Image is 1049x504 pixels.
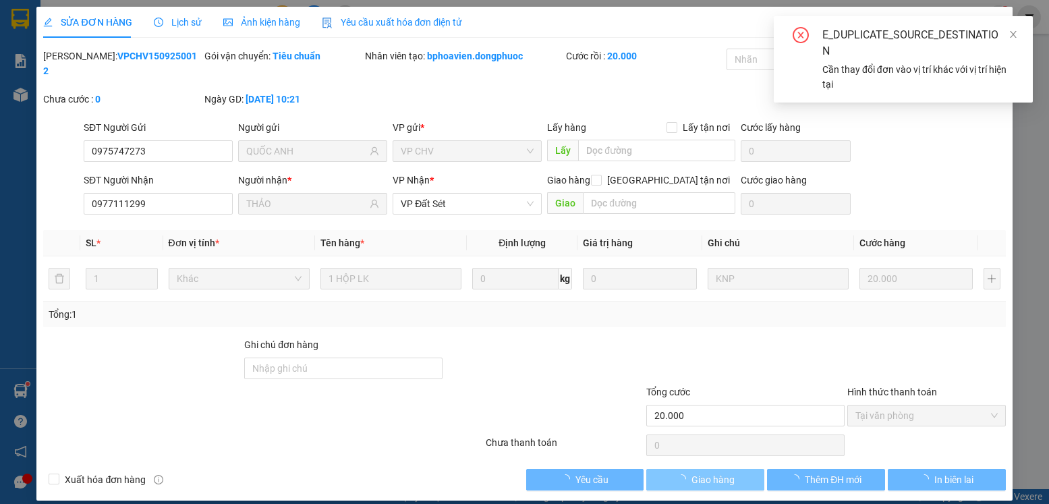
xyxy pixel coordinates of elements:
[246,144,367,159] input: Tên người gửi
[583,192,735,214] input: Dọc đường
[43,18,53,27] span: edit
[36,73,165,84] span: -----------------------------------------
[43,49,201,78] div: [PERSON_NAME]:
[204,92,362,107] div: Ngày GD:
[5,8,65,67] img: logo
[888,469,1006,491] button: In biên lai
[575,472,608,487] span: Yêu cầu
[49,307,405,322] div: Tổng: 1
[43,92,201,107] div: Chưa cước :
[393,120,542,135] div: VP gửi
[741,122,801,133] label: Cước lấy hàng
[741,193,851,215] input: Cước giao hàng
[547,192,583,214] span: Giao
[154,475,163,484] span: info-circle
[583,237,633,248] span: Giá trị hàng
[401,194,534,214] span: VP Đất Sét
[919,474,934,484] span: loading
[223,18,233,27] span: picture
[177,269,302,289] span: Khác
[847,387,937,397] label: Hình thức thanh toán
[204,49,362,63] div: Gói vận chuyển:
[602,173,735,188] span: [GEOGRAPHIC_DATA] tận nơi
[526,469,644,491] button: Yêu cầu
[561,474,575,484] span: loading
[107,22,181,38] span: Bến xe [GEOGRAPHIC_DATA]
[583,268,696,289] input: 0
[322,17,463,28] span: Yêu cầu xuất hóa đơn điện tử
[59,472,151,487] span: Xuất hóa đơn hàng
[646,387,690,397] span: Tổng cước
[566,49,724,63] div: Cước rồi :
[322,18,333,28] img: icon
[370,199,379,208] span: user
[244,358,443,379] input: Ghi chú đơn hàng
[154,17,202,28] span: Lịch sử
[677,120,735,135] span: Lấy tận nơi
[84,120,233,135] div: SĐT Người Gửi
[169,237,219,248] span: Đơn vị tính
[86,237,96,248] span: SL
[499,237,546,248] span: Định lượng
[702,230,854,256] th: Ghi chú
[547,175,590,186] span: Giao hàng
[1009,30,1018,39] span: close
[767,469,885,491] button: Thêm ĐH mới
[547,140,578,161] span: Lấy
[320,268,461,289] input: VD: Bàn, Ghế
[30,98,82,106] span: 15:23:05 [DATE]
[223,17,300,28] span: Ảnh kiện hàng
[793,27,809,46] span: close-circle
[246,94,300,105] b: [DATE] 10:21
[822,27,1017,59] div: E_DUPLICATE_SOURCE_DESTINATION
[578,140,735,161] input: Dọc đường
[238,173,387,188] div: Người nhận
[805,472,861,487] span: Thêm ĐH mới
[741,140,851,162] input: Cước lấy hàng
[246,196,367,211] input: Tên người nhận
[984,268,1000,289] button: plus
[401,141,534,161] span: VP CHV
[607,51,637,61] b: 20.000
[790,474,805,484] span: loading
[95,94,101,105] b: 0
[273,51,320,61] b: Tiêu chuẩn
[67,86,142,96] span: VPDS1509250009
[859,268,973,289] input: 0
[559,268,572,289] span: kg
[393,175,430,186] span: VP Nhận
[646,469,764,491] button: Giao hàng
[547,122,586,133] span: Lấy hàng
[855,405,997,426] span: Tại văn phòng
[708,268,849,289] input: Ghi Chú
[4,98,82,106] span: In ngày:
[975,7,1013,45] button: Close
[244,339,318,350] label: Ghi chú đơn hàng
[4,87,142,95] span: [PERSON_NAME]:
[107,60,165,68] span: Hotline: 19001152
[154,18,163,27] span: clock-circle
[238,120,387,135] div: Người gửi
[484,435,645,459] div: Chưa thanh toán
[691,472,735,487] span: Giao hàng
[43,17,132,28] span: SỬA ĐƠN HÀNG
[677,474,691,484] span: loading
[741,175,807,186] label: Cước giao hàng
[320,237,364,248] span: Tên hàng
[427,51,523,61] b: bphoavien.dongphuoc
[370,146,379,156] span: user
[107,40,186,57] span: 01 Võ Văn Truyện, KP.1, Phường 2
[49,268,70,289] button: delete
[43,51,197,76] b: VPCHV1509250012
[107,7,185,19] strong: ĐỒNG PHƯỚC
[859,237,905,248] span: Cước hàng
[934,472,973,487] span: In biên lai
[365,49,563,63] div: Nhân viên tạo:
[822,62,1017,92] div: Cần thay đổi đơn vào vị trí khác với vị trí hiện tại
[84,173,233,188] div: SĐT Người Nhận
